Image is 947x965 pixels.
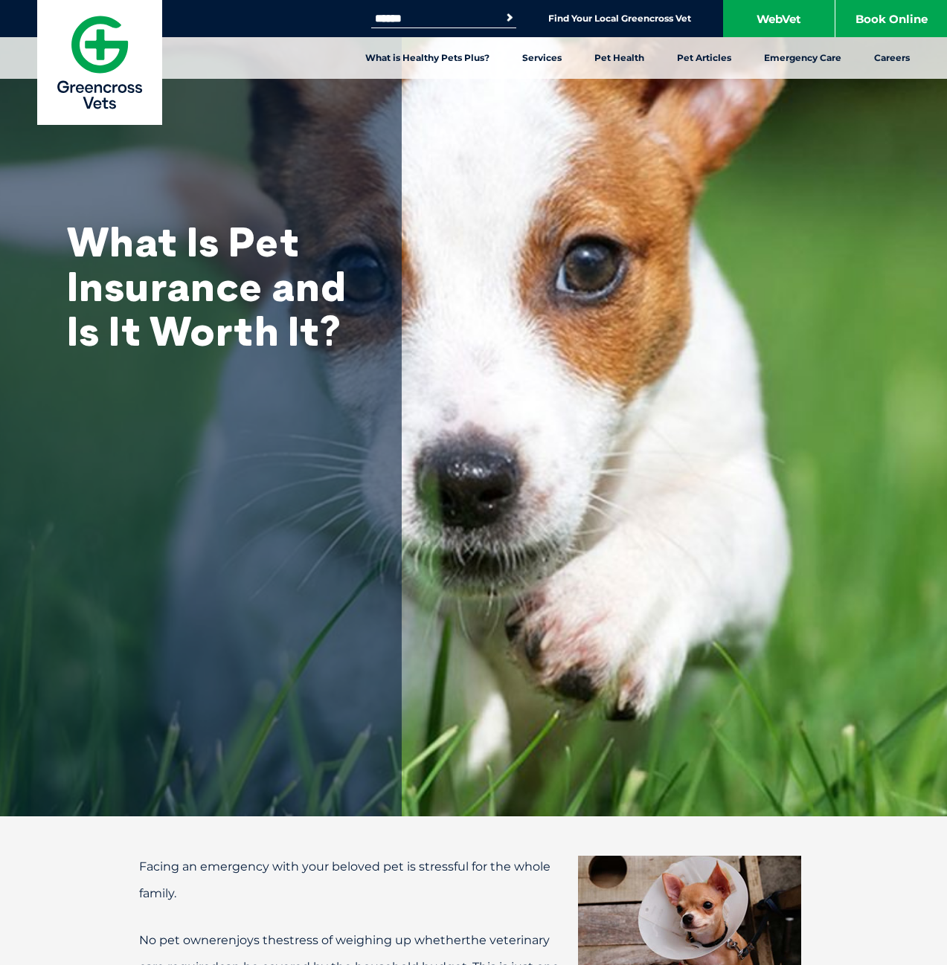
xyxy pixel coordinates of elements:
[139,859,550,900] span: Facing an emergency with your beloved pet is stressful for the whole family.
[506,37,578,79] a: Services
[283,933,466,947] span: stress of weighing up whether
[661,37,748,79] a: Pet Articles
[149,933,221,947] span: o pet owner
[67,219,365,353] h1: What Is Pet Insurance and Is It Worth It?
[548,13,691,25] a: Find Your Local Greencross Vet
[578,37,661,79] a: Pet Health
[858,37,926,79] a: Careers
[349,37,506,79] a: What is Healthy Pets Plus?
[748,37,858,79] a: Emergency Care
[139,933,149,947] span: N
[221,933,283,947] span: enjoys the
[502,10,517,25] button: Search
